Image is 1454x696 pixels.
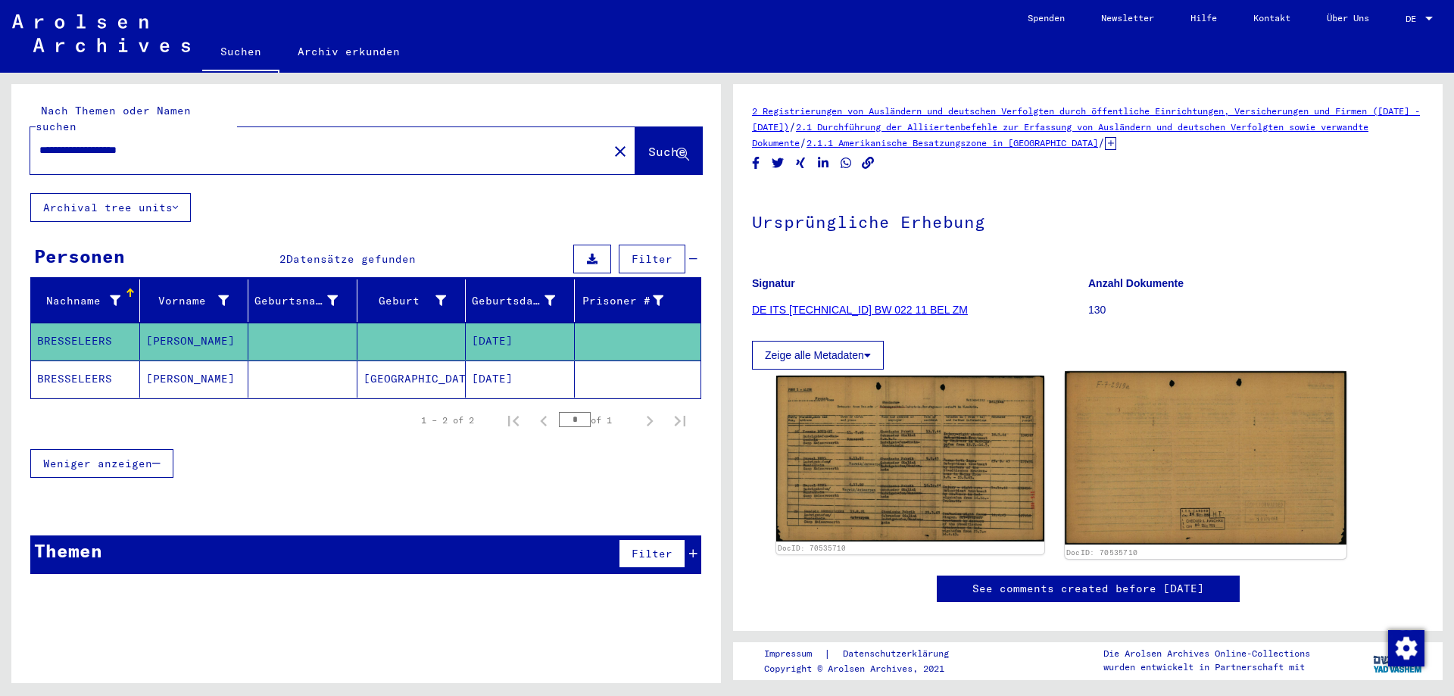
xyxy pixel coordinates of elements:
button: Filter [619,539,685,568]
div: | [764,646,967,662]
mat-header-cell: Geburtsdatum [466,279,575,322]
button: Share on Twitter [770,154,786,173]
div: Nachname [37,289,139,313]
mat-cell: BRESSELEERS [31,360,140,398]
img: yv_logo.png [1370,641,1427,679]
div: Geburtsdatum [472,293,555,309]
p: Copyright © Arolsen Archives, 2021 [764,662,967,676]
mat-header-cell: Prisoner # [575,279,701,322]
button: Previous page [529,405,559,435]
a: DocID: 70535710 [778,544,846,552]
a: Suchen [202,33,279,73]
span: 2 [279,252,286,266]
div: Prisoner # [581,289,683,313]
a: Impressum [764,646,824,662]
p: Die Arolsen Archives Online-Collections [1103,647,1310,660]
span: Filter [632,547,672,560]
p: 130 [1088,302,1424,318]
mat-cell: [GEOGRAPHIC_DATA] [357,360,466,398]
span: DE [1406,14,1422,24]
button: Last page [665,405,695,435]
div: Themen [34,537,102,564]
img: 001.jpg [776,376,1044,542]
div: Personen [34,242,125,270]
a: Archiv erkunden [279,33,418,70]
button: Archival tree units [30,193,191,222]
a: 2 Registrierungen von Ausländern und deutschen Verfolgten durch öffentliche Einrichtungen, Versic... [752,105,1420,133]
button: First page [498,405,529,435]
img: Zustimmung ändern [1388,630,1424,666]
span: Suche [648,144,686,159]
img: 002.jpg [1065,371,1346,545]
img: Arolsen_neg.svg [12,14,190,52]
button: Suche [635,127,702,174]
a: Datenschutzerklärung [831,646,967,662]
div: Prisoner # [581,293,664,309]
mat-cell: [DATE] [466,360,575,398]
div: Vorname [146,289,248,313]
button: Share on LinkedIn [816,154,832,173]
mat-header-cell: Geburtsname [248,279,357,322]
mat-cell: [PERSON_NAME] [140,360,249,398]
button: Filter [619,245,685,273]
div: 1 – 2 of 2 [421,414,474,427]
div: of 1 [559,413,635,427]
span: Datensätze gefunden [286,252,416,266]
div: Zustimmung ändern [1387,629,1424,666]
mat-label: Nach Themen oder Namen suchen [36,104,191,133]
mat-icon: close [611,142,629,161]
b: Signatur [752,277,795,289]
button: Copy link [860,154,876,173]
mat-cell: [DATE] [466,323,575,360]
mat-header-cell: Nachname [31,279,140,322]
button: Share on WhatsApp [838,154,854,173]
button: Zeige alle Metadaten [752,341,884,370]
div: Vorname [146,293,229,309]
mat-header-cell: Geburt‏ [357,279,466,322]
div: Nachname [37,293,120,309]
mat-cell: [PERSON_NAME] [140,323,249,360]
mat-header-cell: Vorname [140,279,249,322]
h1: Ursprüngliche Erhebung [752,187,1424,254]
button: Share on Xing [793,154,809,173]
div: Geburtsdatum [472,289,574,313]
span: / [1098,136,1105,149]
a: 2.1 Durchführung der Alliiertenbefehle zur Erfassung von Ausländern und deutschen Verfolgten sowi... [752,121,1368,148]
button: Next page [635,405,665,435]
p: wurden entwickelt in Partnerschaft mit [1103,660,1310,674]
a: DE ITS [TECHNICAL_ID] BW 022 11 BEL ZM [752,304,968,316]
span: / [789,120,796,133]
b: Anzahl Dokumente [1088,277,1184,289]
mat-cell: BRESSELEERS [31,323,140,360]
div: Geburtsname [254,289,357,313]
button: Clear [605,136,635,166]
button: Weniger anzeigen [30,449,173,478]
span: Filter [632,252,672,266]
span: / [800,136,807,149]
a: DocID: 70535710 [1066,548,1137,557]
div: Geburtsname [254,293,338,309]
a: 2.1.1 Amerikanische Besatzungszone in [GEOGRAPHIC_DATA] [807,137,1098,148]
div: Geburt‏ [363,289,466,313]
span: Weniger anzeigen [43,457,152,470]
button: Share on Facebook [748,154,764,173]
a: See comments created before [DATE] [972,581,1204,597]
div: Geburt‏ [363,293,447,309]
